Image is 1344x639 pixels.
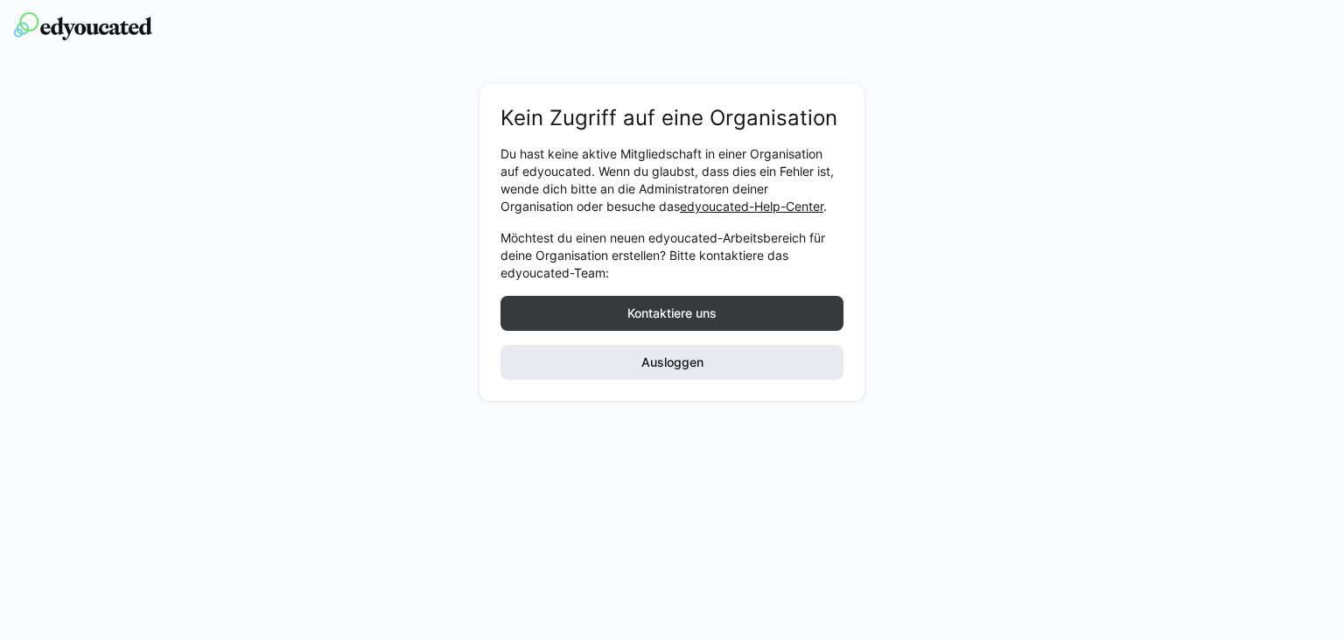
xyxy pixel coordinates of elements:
[625,305,719,322] span: Kontaktiere uns
[500,345,843,380] button: Ausloggen
[14,12,152,40] img: edyoucated
[500,145,843,215] p: Du hast keine aktive Mitgliedschaft in einer Organisation auf edyoucated. Wenn du glaubst, dass d...
[500,229,843,282] p: Möchtest du einen neuen edyoucated-Arbeitsbereich für deine Organisation erstellen? Bitte kontakt...
[639,354,706,371] span: Ausloggen
[500,296,843,331] button: Kontaktiere uns
[680,199,823,214] a: edyoucated-Help-Center
[500,105,843,131] h2: Kein Zugriff auf eine Organisation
